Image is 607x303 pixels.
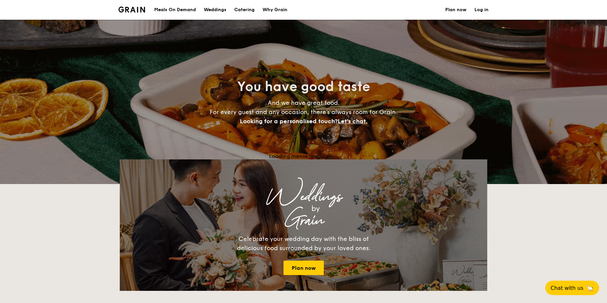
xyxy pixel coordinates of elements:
[283,261,324,275] a: Plan now
[240,118,338,125] span: Looking for a personalised touch?
[178,215,429,226] div: Grain
[118,7,145,12] a: Logotype
[230,234,377,253] div: Celebrate your wedding day with the bliss of delicious food surrounded by your loved ones.
[237,79,370,95] span: You have good taste
[551,285,583,291] span: Chat with us
[338,118,367,125] span: Let's chat.
[178,191,429,203] div: Weddings
[210,99,397,125] span: And we have great food. For every guest and any occasion, there’s always room for Grain.
[545,281,599,295] button: Chat with us🦙
[202,203,429,215] div: by
[586,284,594,292] span: 🦙
[118,7,145,12] img: Grain
[120,153,487,159] div: Loading menus magically...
